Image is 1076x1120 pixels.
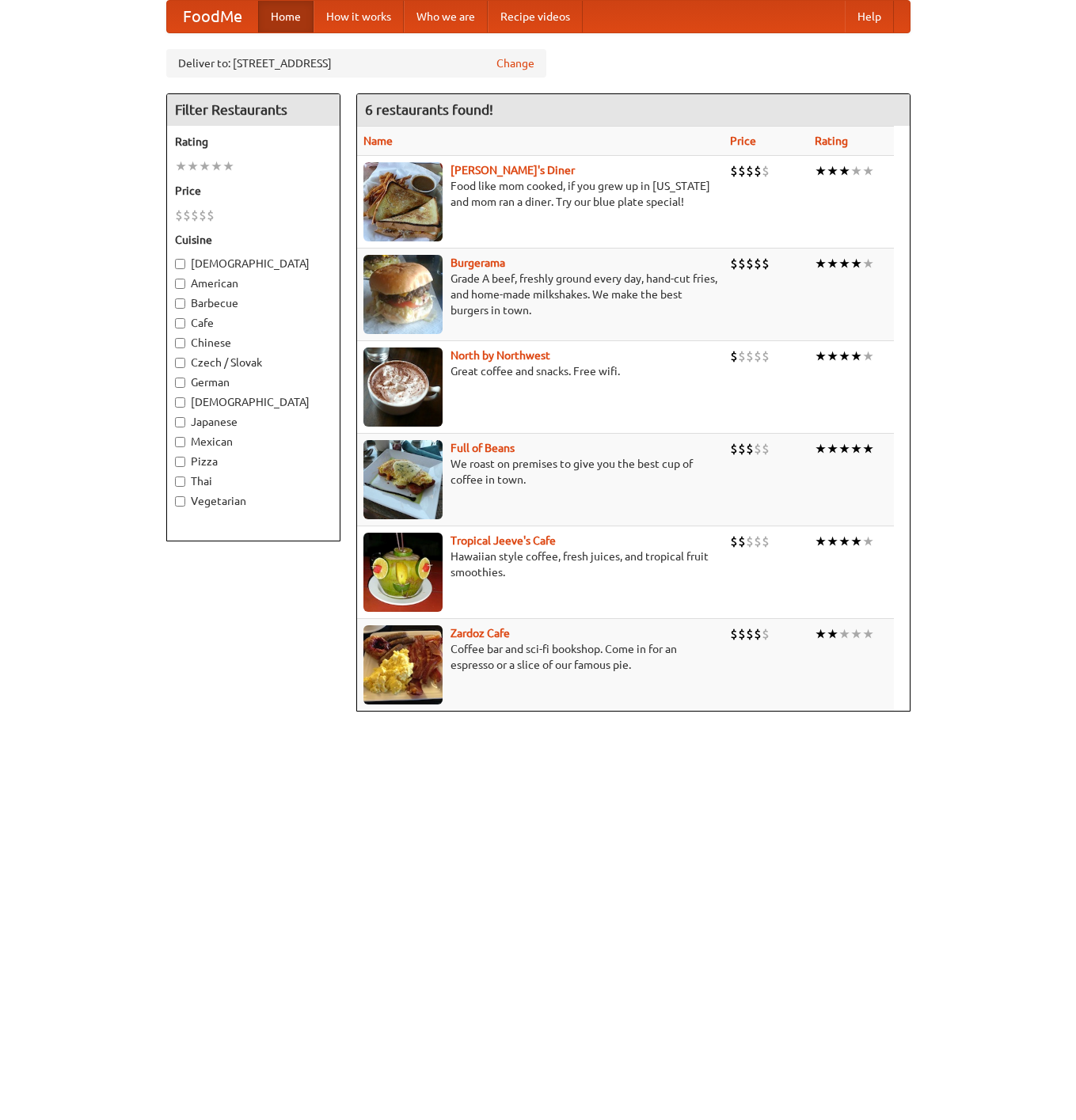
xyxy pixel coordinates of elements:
[862,440,874,457] li: ★
[850,347,862,365] li: ★
[451,534,556,547] b: Tropical Jeeve's Cafe
[451,164,575,177] a: [PERSON_NAME]'s Diner
[451,256,505,269] a: Burgerama
[363,641,717,673] p: Coffee bar and sci-fi bookshop. Come in for an espresso or a slice of our famous pie.
[838,347,850,365] li: ★
[363,162,443,241] img: sallys.jpg
[827,625,838,643] li: ★
[746,440,754,457] li: $
[175,298,185,309] input: Barbecue
[175,134,332,150] h5: Rating
[175,315,332,331] label: Cafe
[175,496,185,507] input: Vegetarian
[175,454,332,469] label: Pizza
[175,338,185,348] input: Chinese
[815,625,827,643] li: ★
[175,374,332,390] label: German
[175,378,185,388] input: German
[363,533,443,612] img: jeeves.jpg
[762,625,770,643] li: $
[314,1,404,32] a: How it works
[762,533,770,550] li: $
[850,533,862,550] li: ★
[175,259,185,269] input: [DEMOGRAPHIC_DATA]
[738,347,746,365] li: $
[746,347,754,365] li: $
[363,549,717,580] p: Hawaiian style coffee, fresh juices, and tropical fruit smoothies.
[175,335,332,351] label: Chinese
[815,135,848,147] a: Rating
[850,255,862,272] li: ★
[754,162,762,180] li: $
[827,440,838,457] li: ★
[850,625,862,643] li: ★
[815,440,827,457] li: ★
[363,440,443,519] img: beans.jpg
[175,318,185,328] input: Cafe
[175,355,332,370] label: Czech / Slovak
[827,533,838,550] li: ★
[762,255,770,272] li: $
[211,158,222,175] li: ★
[363,456,717,488] p: We roast on premises to give you the best cup of coffee in town.
[746,162,754,180] li: $
[762,347,770,365] li: $
[762,162,770,180] li: $
[183,207,191,224] li: $
[175,457,185,467] input: Pizza
[730,255,738,272] li: $
[175,279,185,289] input: American
[862,347,874,365] li: ★
[199,207,207,224] li: $
[175,394,332,410] label: [DEMOGRAPHIC_DATA]
[862,533,874,550] li: ★
[187,158,199,175] li: ★
[191,207,199,224] li: $
[207,207,215,224] li: $
[451,442,515,454] b: Full of Beans
[175,437,185,447] input: Mexican
[730,135,756,147] a: Price
[754,533,762,550] li: $
[166,49,546,78] div: Deliver to: [STREET_ADDRESS]
[175,256,332,271] label: [DEMOGRAPHIC_DATA]
[199,158,211,175] li: ★
[258,1,314,32] a: Home
[175,207,183,224] li: $
[175,158,187,175] li: ★
[363,178,717,210] p: Food like mom cooked, if you grew up in [US_STATE] and mom ran a diner. Try our blue plate special!
[838,625,850,643] li: ★
[363,135,393,147] a: Name
[404,1,488,32] a: Who we are
[496,55,534,71] a: Change
[451,349,550,362] a: North by Northwest
[175,295,332,311] label: Barbecue
[175,232,332,248] h5: Cuisine
[815,347,827,365] li: ★
[862,625,874,643] li: ★
[738,162,746,180] li: $
[862,162,874,180] li: ★
[754,347,762,365] li: $
[754,625,762,643] li: $
[815,255,827,272] li: ★
[363,255,443,334] img: burgerama.jpg
[730,533,738,550] li: $
[738,533,746,550] li: $
[754,255,762,272] li: $
[754,440,762,457] li: $
[738,255,746,272] li: $
[815,162,827,180] li: ★
[175,358,185,368] input: Czech / Slovak
[363,347,443,427] img: north.jpg
[738,440,746,457] li: $
[838,533,850,550] li: ★
[363,363,717,379] p: Great coffee and snacks. Free wifi.
[175,434,332,450] label: Mexican
[363,625,443,704] img: zardoz.jpg
[175,417,185,427] input: Japanese
[167,1,258,32] a: FoodMe
[175,275,332,291] label: American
